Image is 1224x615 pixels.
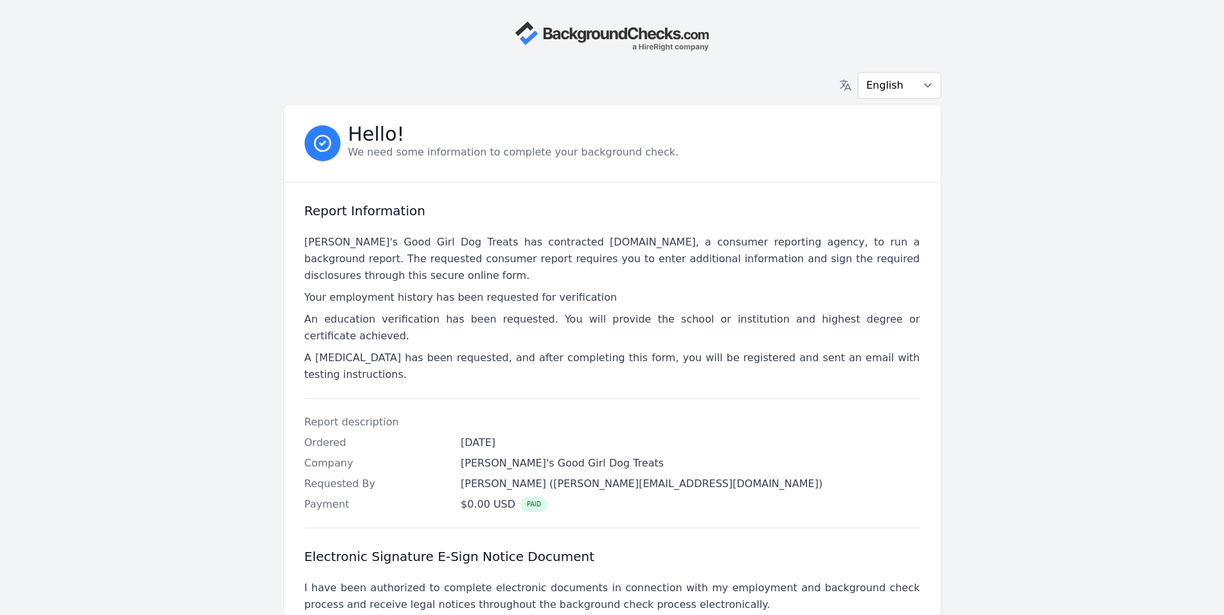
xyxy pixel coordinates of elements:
[305,580,920,613] p: I have been authorized to complete electronic documents in connection with my employment and back...
[305,456,451,471] dt: Company
[348,145,679,160] p: We need some information to complete your background check.
[461,476,920,492] dd: [PERSON_NAME] ([PERSON_NAME][EMAIL_ADDRESS][DOMAIN_NAME])
[348,127,679,142] h3: Hello!
[520,497,547,512] span: PAID
[461,456,920,471] dd: [PERSON_NAME]'s Good Girl Dog Treats
[461,497,547,512] div: $0.00 USD
[305,311,920,344] p: An education verification has been requested. You will provide the school or institution and high...
[515,21,709,51] img: Company Logo
[305,549,920,564] h3: Electronic Signature E-Sign Notice Document
[305,414,451,430] dt: Report description
[305,289,920,306] p: Your employment history has been requested for verification
[461,435,920,450] dd: [DATE]
[305,476,451,492] dt: Requested By
[305,497,451,512] dt: Payment
[305,234,920,284] p: [PERSON_NAME]'s Good Girl Dog Treats has contracted [DOMAIN_NAME], a consumer reporting agency, t...
[305,203,920,218] h3: Report Information
[305,435,451,450] dt: Ordered
[305,350,920,383] p: A [MEDICAL_DATA] has been requested, and after completing this form, you will be registered and s...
